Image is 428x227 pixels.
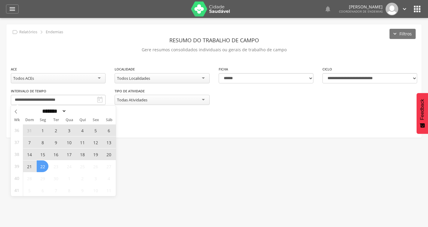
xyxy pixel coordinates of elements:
[50,124,62,136] span: Setembro 2, 2025
[76,136,88,148] span: Setembro 11, 2025
[38,29,45,35] i: 
[23,124,35,136] span: Agosto 31, 2025
[63,172,75,184] span: Outubro 1, 2025
[90,172,101,184] span: Outubro 3, 2025
[103,148,115,160] span: Setembro 20, 2025
[103,118,116,122] span: Sáb
[76,124,88,136] span: Setembro 4, 2025
[50,160,62,172] span: Setembro 23, 2025
[23,172,35,184] span: Setembro 28, 2025
[19,30,37,34] p: Relatórios
[11,46,417,54] p: Gere resumos consolidados individuais ou gerais de trabalho de campo
[37,148,48,160] span: Setembro 15, 2025
[115,89,145,94] label: Tipo de Atividade
[14,136,19,148] span: 37
[36,118,49,122] span: Seg
[401,3,408,15] a: 
[12,29,18,35] i: 
[46,30,63,34] p: Endemias
[339,5,383,9] p: [PERSON_NAME]
[322,67,332,72] label: Ciclo
[14,124,19,136] span: 36
[103,136,115,148] span: Setembro 13, 2025
[417,93,428,134] button: Feedback - Mostrar pesquisa
[76,148,88,160] span: Setembro 18, 2025
[50,172,62,184] span: Setembro 30, 2025
[6,4,19,13] a: 
[14,160,19,172] span: 39
[76,160,88,172] span: Setembro 25, 2025
[37,136,48,148] span: Setembro 8, 2025
[96,96,103,103] i: 
[37,124,48,136] span: Setembro 1, 2025
[324,3,331,15] a: 
[103,172,115,184] span: Outubro 4, 2025
[14,172,19,184] span: 40
[401,6,408,12] i: 
[37,172,48,184] span: Setembro 29, 2025
[49,118,63,122] span: Ter
[63,160,75,172] span: Setembro 24, 2025
[11,35,417,46] header: Resumo do Trabalho de Campo
[13,76,34,81] div: Todos ACEs
[23,148,35,160] span: Setembro 14, 2025
[420,99,425,120] span: Feedback
[339,9,383,13] span: Coordenador de Endemias
[390,29,416,39] button: Filtros
[23,136,35,148] span: Setembro 7, 2025
[324,5,331,13] i: 
[90,124,101,136] span: Setembro 5, 2025
[103,160,115,172] span: Setembro 27, 2025
[11,67,17,72] label: ACE
[115,67,135,72] label: Localidade
[11,116,23,124] span: Wk
[103,184,115,196] span: Outubro 11, 2025
[9,5,16,13] i: 
[50,184,62,196] span: Outubro 7, 2025
[63,124,75,136] span: Setembro 3, 2025
[66,108,86,114] input: Year
[89,118,103,122] span: Sex
[50,136,62,148] span: Setembro 9, 2025
[90,136,101,148] span: Setembro 12, 2025
[90,148,101,160] span: Setembro 19, 2025
[14,184,19,196] span: 41
[50,148,62,160] span: Setembro 16, 2025
[23,118,36,122] span: Dom
[412,4,422,14] i: 
[14,148,19,160] span: 38
[90,160,101,172] span: Setembro 26, 2025
[63,184,75,196] span: Outubro 8, 2025
[90,184,101,196] span: Outubro 10, 2025
[23,184,35,196] span: Outubro 5, 2025
[76,172,88,184] span: Outubro 2, 2025
[76,118,89,122] span: Qui
[37,184,48,196] span: Outubro 6, 2025
[63,136,75,148] span: Setembro 10, 2025
[76,184,88,196] span: Outubro 9, 2025
[63,118,76,122] span: Qua
[37,160,48,172] span: Setembro 22, 2025
[219,67,228,72] label: Ficha
[117,97,147,103] div: Todas Atividades
[63,148,75,160] span: Setembro 17, 2025
[40,108,67,114] select: Month
[23,160,35,172] span: Setembro 21, 2025
[103,124,115,136] span: Setembro 6, 2025
[11,89,46,94] label: Intervalo de Tempo
[117,76,150,81] div: Todos Localidades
